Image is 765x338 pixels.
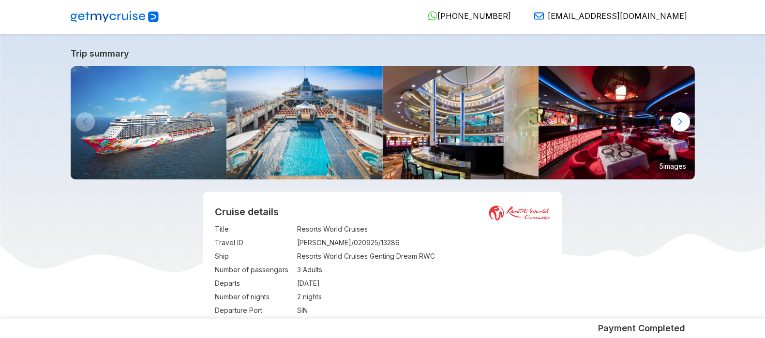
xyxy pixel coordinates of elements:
[71,48,695,59] a: Trip summary
[383,66,539,179] img: 4.jpg
[428,11,437,21] img: WhatsApp
[548,11,687,21] span: [EMAIL_ADDRESS][DOMAIN_NAME]
[656,159,690,173] small: 5 images
[539,66,695,179] img: 16.jpg
[215,263,292,277] td: Number of passengers
[297,290,550,304] td: 2 nights
[526,11,687,21] a: [EMAIL_ADDRESS][DOMAIN_NAME]
[297,277,550,290] td: [DATE]
[292,222,297,236] td: :
[292,263,297,277] td: :
[215,290,292,304] td: Number of nights
[215,222,292,236] td: Title
[297,236,550,250] td: [PERSON_NAME]/020925/13286
[534,11,544,21] img: Email
[297,222,550,236] td: Resorts World Cruises
[292,250,297,263] td: :
[71,66,227,179] img: GentingDreambyResortsWorldCruises-KlookIndia.jpg
[215,304,292,317] td: Departure Port
[420,11,511,21] a: [PHONE_NUMBER]
[226,66,383,179] img: Main-Pool-800x533.jpg
[215,250,292,263] td: Ship
[297,263,550,277] td: 3 Adults
[292,236,297,250] td: :
[292,277,297,290] td: :
[292,304,297,317] td: :
[598,323,685,334] h5: Payment Completed
[297,304,550,317] td: SIN
[215,206,550,218] h2: Cruise details
[297,250,550,263] td: Resorts World Cruises Genting Dream RWC
[215,277,292,290] td: Departs
[437,11,511,21] span: [PHONE_NUMBER]
[215,236,292,250] td: Travel ID
[292,290,297,304] td: :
